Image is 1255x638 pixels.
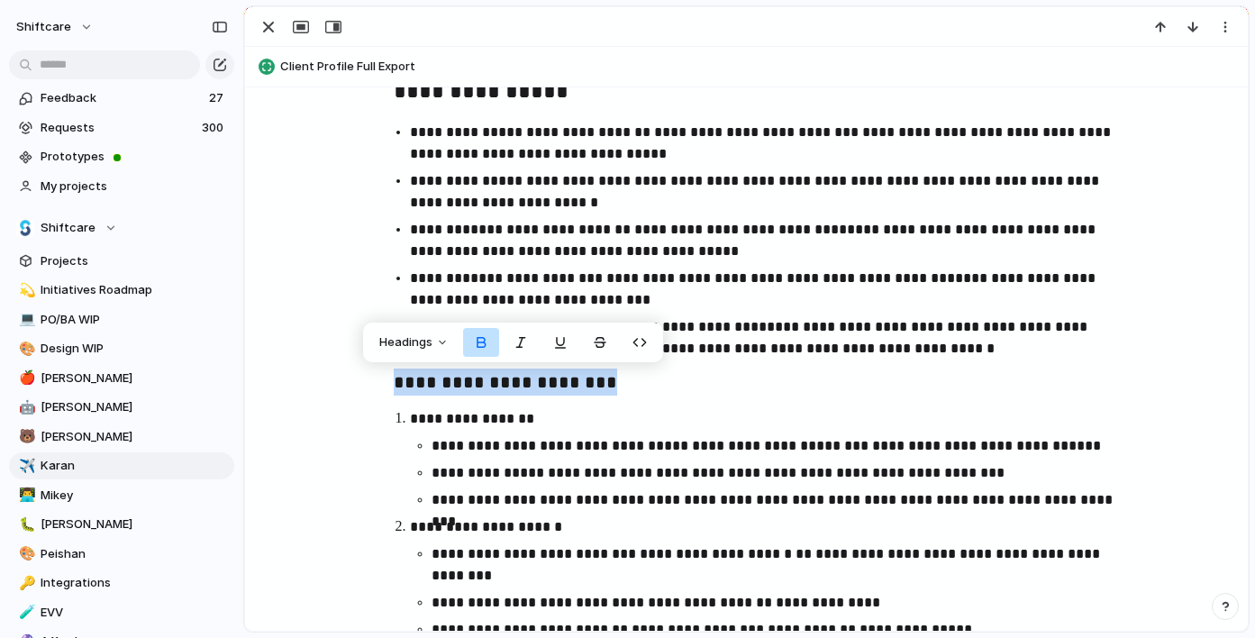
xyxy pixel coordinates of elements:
button: Headings [368,328,459,357]
div: 🤖 [19,397,32,418]
a: 🐛[PERSON_NAME] [9,511,234,538]
a: ✈️Karan [9,452,234,479]
a: Projects [9,248,234,275]
div: 🐛 [19,515,32,535]
div: 🎨 [19,339,32,360]
span: Projects [41,252,228,270]
a: 🧪EVV [9,599,234,626]
span: Prototypes [41,148,228,166]
span: [PERSON_NAME] [41,369,228,387]
div: 🧪 [19,602,32,623]
span: Initiatives Roadmap [41,281,228,299]
span: Mikey [41,487,228,505]
span: Feedback [41,89,204,107]
span: Headings [379,333,432,351]
button: 🐻 [16,428,34,446]
span: PO/BA WIP [41,311,228,329]
span: Karan [41,457,228,475]
a: My projects [9,173,234,200]
div: 🎨 [19,543,32,564]
span: Client Profile Full Export [280,58,1240,76]
a: Feedback27 [9,85,234,112]
button: 🎨 [16,340,34,358]
button: 🎨 [16,545,34,563]
a: 🤖[PERSON_NAME] [9,394,234,421]
span: shiftcare [16,18,71,36]
a: 🍎[PERSON_NAME] [9,365,234,392]
span: Peishan [41,545,228,563]
button: shiftcare [8,13,103,41]
span: Requests [41,119,196,137]
button: 🔑 [16,574,34,592]
button: 🧪 [16,604,34,622]
div: ✈️ [19,456,32,477]
span: [PERSON_NAME] [41,515,228,533]
button: 🍎 [16,369,34,387]
span: 27 [209,89,227,107]
button: 👨‍💻 [16,487,34,505]
div: 👨‍💻 [19,485,32,506]
button: 💫 [16,281,34,299]
a: 🎨Peishan [9,541,234,568]
div: 💻 [19,309,32,330]
span: My projects [41,178,228,196]
a: 💻PO/BA WIP [9,306,234,333]
span: [PERSON_NAME] [41,398,228,416]
button: Shiftcare [9,214,234,242]
button: 🤖 [16,398,34,416]
a: Requests300 [9,114,234,141]
a: Prototypes [9,143,234,170]
span: Integrations [41,574,228,592]
button: ✈️ [16,457,34,475]
div: 🐻 [19,426,32,447]
span: EVV [41,604,228,622]
span: Design WIP [41,340,228,358]
a: 🔑Integrations [9,570,234,597]
a: 💫Initiatives Roadmap [9,277,234,304]
span: Shiftcare [41,219,95,237]
div: 🔑 [19,573,32,594]
button: Client Profile Full Export [253,52,1240,81]
button: 🐛 [16,515,34,533]
a: 👨‍💻Mikey [9,482,234,509]
span: [PERSON_NAME] [41,428,228,446]
a: 🐻[PERSON_NAME] [9,424,234,451]
div: 💫 [19,280,32,301]
span: 300 [202,119,227,137]
div: 🍎 [19,368,32,388]
button: 💻 [16,311,34,329]
a: 🎨Design WIP [9,335,234,362]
